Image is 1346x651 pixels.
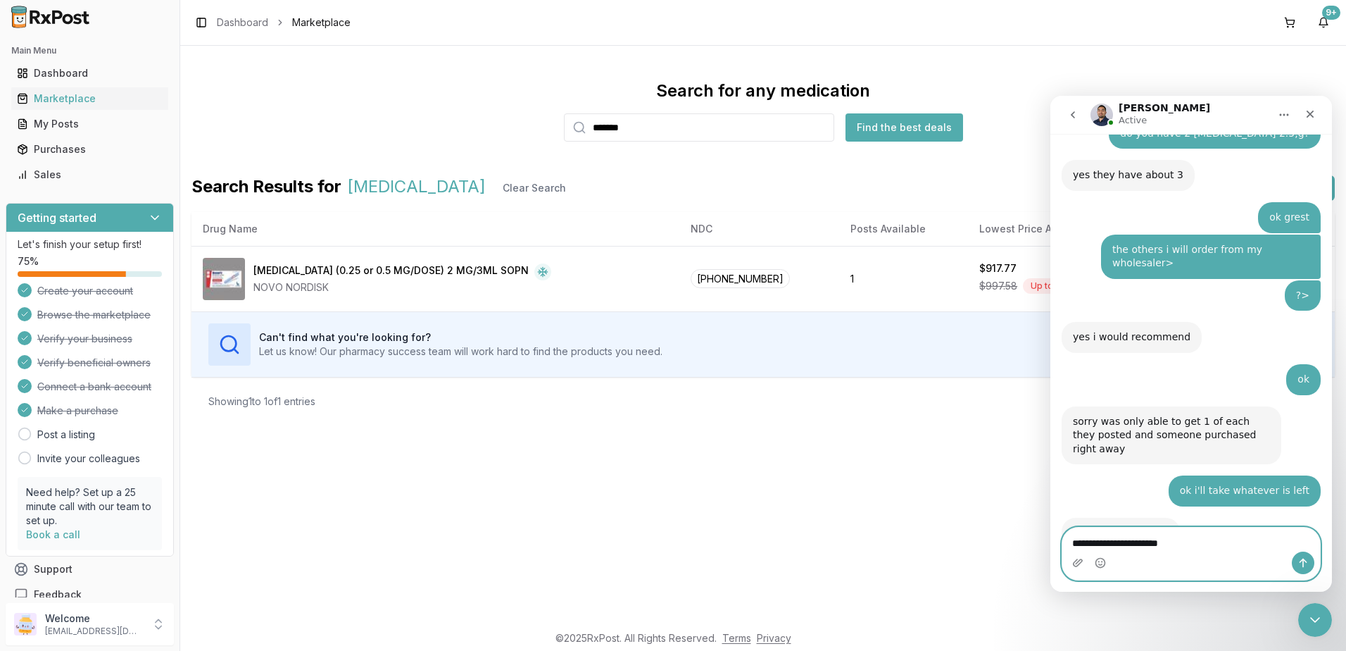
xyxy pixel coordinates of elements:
[37,380,151,394] span: Connect a bank account
[37,356,151,370] span: Verify beneficial owners
[259,345,662,359] p: Let us know! Our pharmacy success team will work hard to find the products you need.
[17,66,163,80] div: Dashboard
[11,86,168,111] a: Marketplace
[979,261,1017,275] div: $917.77
[259,330,662,345] h3: Can't find what you're looking for?
[11,45,168,56] h2: Main Menu
[1312,11,1335,34] button: 9+
[6,163,174,186] button: Sales
[656,80,870,102] div: Search for any medication
[722,632,751,644] a: Terms
[45,612,143,626] p: Welcome
[18,254,39,268] span: 75 %
[26,485,153,528] p: Need help? Set up a 25 minute call with our team to set up.
[6,138,174,161] button: Purchases
[6,87,174,110] button: Marketplace
[34,588,82,602] span: Feedback
[208,395,315,409] div: Showing 1 to 1 of 1 entries
[968,212,1144,246] th: Lowest Price Available
[45,626,143,637] p: [EMAIL_ADDRESS][DOMAIN_NAME]
[37,332,132,346] span: Verify your business
[11,61,168,86] a: Dashboard
[37,404,118,418] span: Make a purchase
[11,137,168,162] a: Purchases
[6,582,174,607] button: Feedback
[6,557,174,582] button: Support
[6,6,96,28] img: RxPost Logo
[845,113,963,142] button: Find the best deals
[26,528,80,540] a: Book a call
[292,15,351,30] span: Marketplace
[191,175,341,201] span: Search Results for
[37,452,140,466] a: Invite your colleagues
[757,632,791,644] a: Privacy
[217,15,268,30] a: Dashboard
[347,175,486,201] span: [MEDICAL_DATA]
[18,237,162,252] p: Let's finish your setup first!
[253,280,551,294] div: NOVO NORDISK
[6,62,174,85] button: Dashboard
[37,428,95,442] a: Post a listing
[1322,6,1340,20] div: 9+
[37,284,133,298] span: Create your account
[6,113,174,135] button: My Posts
[839,212,968,246] th: Posts Available
[203,258,245,300] img: Ozempic (0.25 or 0.5 MG/DOSE) 2 MG/3ML SOPN
[14,613,37,635] img: User avatar
[37,308,151,322] span: Browse the marketplace
[191,212,679,246] th: Drug Name
[17,168,163,182] div: Sales
[11,162,168,187] a: Sales
[253,263,529,280] div: [MEDICAL_DATA] (0.25 or 0.5 MG/DOSE) 2 MG/3ML SOPN
[17,117,163,131] div: My Posts
[1023,278,1090,294] div: Up to 8 % off
[839,246,968,311] td: 1
[491,175,577,201] button: Clear Search
[217,15,351,30] nav: breadcrumb
[11,111,168,137] a: My Posts
[679,212,839,246] th: NDC
[1050,96,1332,592] iframe: Intercom live chat
[979,279,1017,293] span: $997.58
[1298,603,1332,637] iframe: Intercom live chat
